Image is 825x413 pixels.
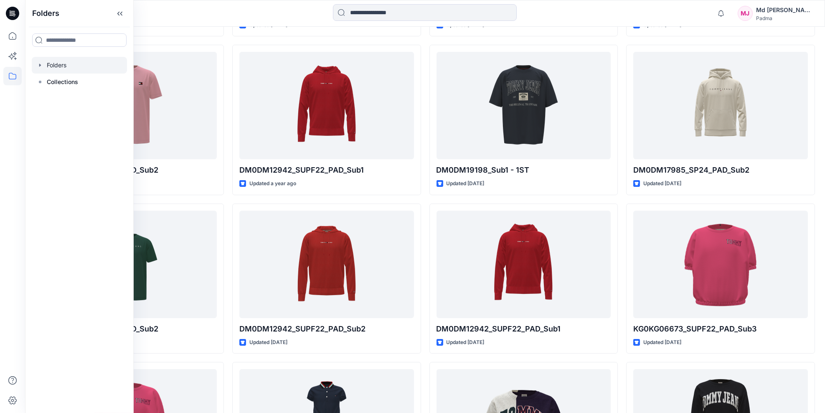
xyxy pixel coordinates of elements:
[633,323,808,335] p: KG0KG06673_SUPF22_PAD_Sub3
[437,211,611,318] a: DM0DM12942_SUPF22_PAD_Sub1
[437,164,611,176] p: DM0DM19198_Sub1 - 1ST
[239,164,414,176] p: DM0DM12942_SUPF22_PAD_Sub1
[437,323,611,335] p: DM0DM12942_SUPF22_PAD_Sub1
[447,338,485,347] p: Updated [DATE]
[738,6,753,21] div: MJ
[756,15,815,21] div: Padma
[47,77,78,87] p: Collections
[239,52,414,159] a: DM0DM12942_SUPF22_PAD_Sub1
[643,179,681,188] p: Updated [DATE]
[437,52,611,159] a: DM0DM19198_Sub1 - 1ST
[249,179,296,188] p: Updated a year ago
[643,338,681,347] p: Updated [DATE]
[239,323,414,335] p: DM0DM12942_SUPF22_PAD_Sub2
[633,52,808,159] a: DM0DM17985_SP24_PAD_Sub2
[756,5,815,15] div: Md [PERSON_NAME]
[239,211,414,318] a: DM0DM12942_SUPF22_PAD_Sub2
[633,211,808,318] a: KG0KG06673_SUPF22_PAD_Sub3
[633,164,808,176] p: DM0DM17985_SP24_PAD_Sub2
[249,338,287,347] p: Updated [DATE]
[447,179,485,188] p: Updated [DATE]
